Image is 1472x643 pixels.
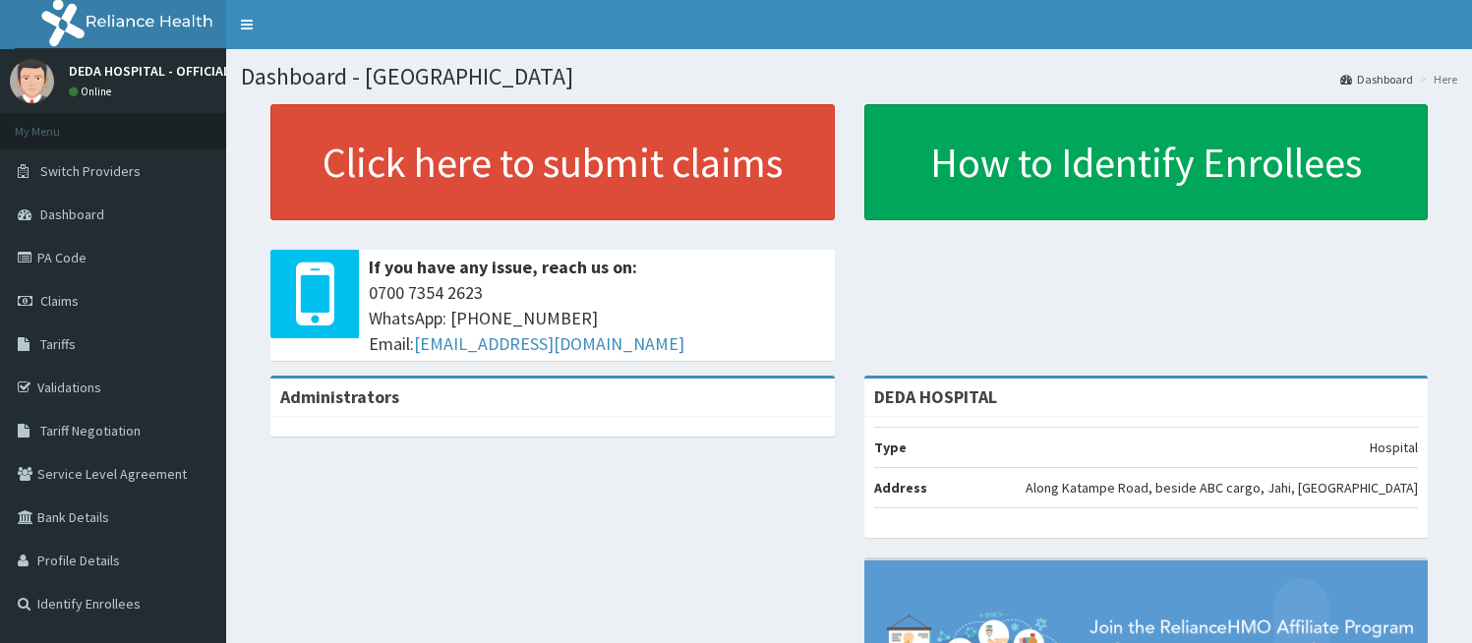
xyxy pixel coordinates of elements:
[69,85,116,98] a: Online
[874,438,907,456] b: Type
[69,64,230,78] p: DEDA HOSPITAL - OFFICIAL
[874,479,927,497] b: Address
[40,205,104,223] span: Dashboard
[1415,71,1457,88] li: Here
[414,332,684,355] a: [EMAIL_ADDRESS][DOMAIN_NAME]
[369,256,637,278] b: If you have any issue, reach us on:
[280,385,399,408] b: Administrators
[40,422,141,439] span: Tariff Negotiation
[369,280,825,356] span: 0700 7354 2623 WhatsApp: [PHONE_NUMBER] Email:
[1026,478,1418,497] p: Along Katampe Road, beside ABC cargo, Jahi, [GEOGRAPHIC_DATA]
[40,335,76,353] span: Tariffs
[864,104,1429,220] a: How to Identify Enrollees
[874,385,997,408] strong: DEDA HOSPITAL
[10,59,54,103] img: User Image
[40,292,79,310] span: Claims
[1370,438,1418,457] p: Hospital
[1340,71,1413,88] a: Dashboard
[270,104,835,220] a: Click here to submit claims
[241,64,1457,89] h1: Dashboard - [GEOGRAPHIC_DATA]
[40,162,141,180] span: Switch Providers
